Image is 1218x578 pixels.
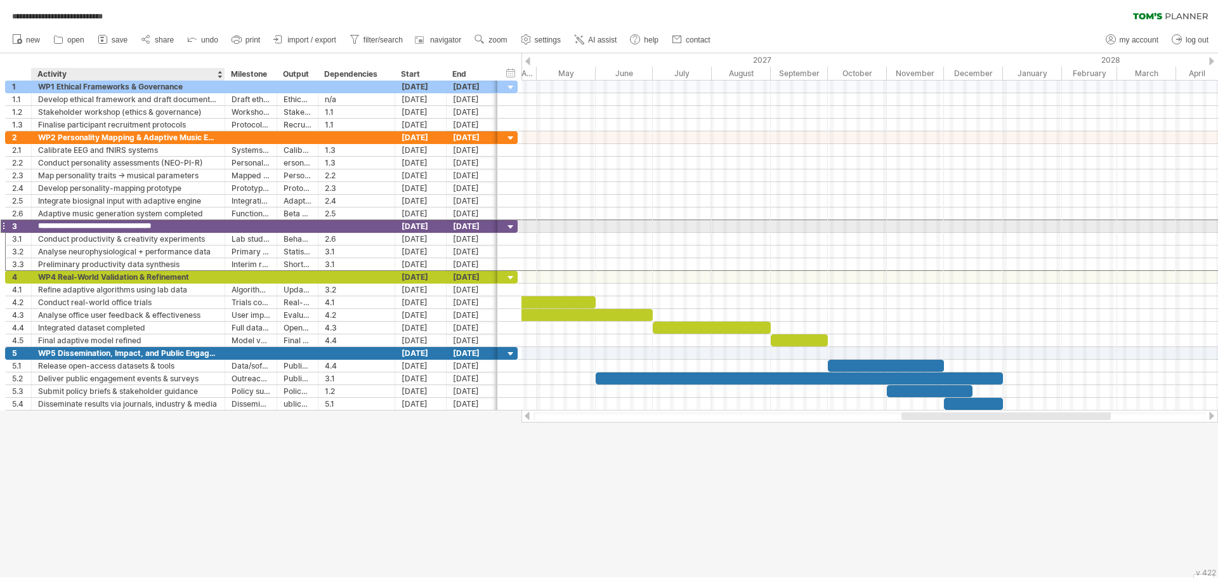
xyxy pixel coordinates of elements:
[38,322,218,334] div: Integrated dataset completed
[201,36,218,44] span: undo
[395,81,447,93] div: [DATE]
[447,385,498,397] div: [DATE]
[284,309,311,321] div: Evaluation framework
[12,195,31,207] div: 2.5
[38,233,218,245] div: Conduct productivity & creativity experiments
[325,195,388,207] div: 2.4
[12,119,31,131] div: 1.3
[12,93,31,105] div: 1.1
[395,398,447,410] div: [DATE]
[653,67,712,80] div: July 2027
[447,131,498,143] div: [DATE]
[12,207,31,220] div: 2.6
[284,182,311,194] div: Prototype software
[395,93,447,105] div: [DATE]
[38,360,218,372] div: Release open-access datasets & tools
[1062,67,1117,80] div: February 2028
[38,81,218,93] div: WP1 Ethical Frameworks & Governance
[12,271,31,283] div: 4
[1186,36,1208,44] span: log out
[828,67,887,80] div: October 2027
[669,32,714,48] a: contact
[232,309,270,321] div: User impact report ready
[596,67,653,80] div: June 2027
[287,36,336,44] span: import / export
[50,32,88,48] a: open
[447,157,498,169] div: [DATE]
[284,195,311,207] div: Adaptive engine v1
[284,144,311,156] div: Calibration report
[363,36,403,44] span: filter/search
[395,385,447,397] div: [DATE]
[771,67,828,80] div: September 2027
[38,246,218,258] div: Analyse neurophysiological + performance data
[1003,67,1062,80] div: January 2028
[308,53,1003,67] div: 2027
[447,372,498,384] div: [DATE]
[284,233,311,245] div: Behavioural dataset
[588,36,617,44] span: AI assist
[12,106,31,118] div: 1.2
[325,119,388,131] div: 1.1
[325,296,388,308] div: 4.1
[644,36,658,44] span: help
[395,372,447,384] div: [DATE]
[395,322,447,334] div: [DATE]
[395,233,447,245] div: [DATE]
[447,182,498,194] div: [DATE]
[38,207,218,220] div: Adaptive music generation system completed
[447,296,498,308] div: [DATE]
[12,182,31,194] div: 2.4
[12,322,31,334] div: 4.4
[325,372,388,384] div: 3.1
[284,169,311,181] div: Personalisation algorithm spec
[12,385,31,397] div: 5.3
[413,32,465,48] a: navigator
[38,93,218,105] div: Develop ethical framework and draft documentation
[12,398,31,410] div: 5.4
[395,271,447,283] div: [DATE]
[887,67,944,80] div: November 2027
[38,258,218,270] div: Preliminary productivity data synthesis
[325,322,388,334] div: 4.3
[37,68,218,81] div: Activity
[138,32,178,48] a: share
[284,246,311,258] div: Statistical models
[228,32,264,48] a: print
[401,68,439,81] div: Start
[395,296,447,308] div: [DATE]
[447,220,498,232] div: [DATE]
[395,258,447,270] div: [DATE]
[284,360,311,372] div: Public repository
[325,144,388,156] div: 1.3
[447,246,498,258] div: [DATE]
[38,347,218,359] div: WP5 Dissemination, Impact, and Public Engagement
[232,207,270,220] div: Functional engine validated
[38,119,218,131] div: Finalise participant recruitment protocols
[325,106,388,118] div: 1.1
[38,157,218,169] div: Conduct personality assessments (NEO-PI-R)
[232,93,270,105] div: Draft ethical protocols completed
[12,372,31,384] div: 5.2
[232,360,270,372] div: Data/software release
[9,32,44,48] a: new
[270,32,340,48] a: import / export
[38,398,218,410] div: Disseminate results via journals, industry & media
[447,334,498,346] div: [DATE]
[38,271,218,283] div: WP4 Real-World Validation & Refinement
[12,144,31,156] div: 2.1
[447,93,498,105] div: [DATE]
[95,32,131,48] a: save
[712,67,771,80] div: August 2027
[430,36,461,44] span: navigator
[12,246,31,258] div: 3.2
[447,144,498,156] div: [DATE]
[38,385,218,397] div: Submit policy briefs & stakeholder guidance
[686,36,710,44] span: contact
[246,36,260,44] span: print
[12,334,31,346] div: 4.5
[12,360,31,372] div: 5.1
[232,182,270,194] div: Prototype ready
[232,233,270,245] div: Lab study completed
[284,322,311,334] div: Open-access repository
